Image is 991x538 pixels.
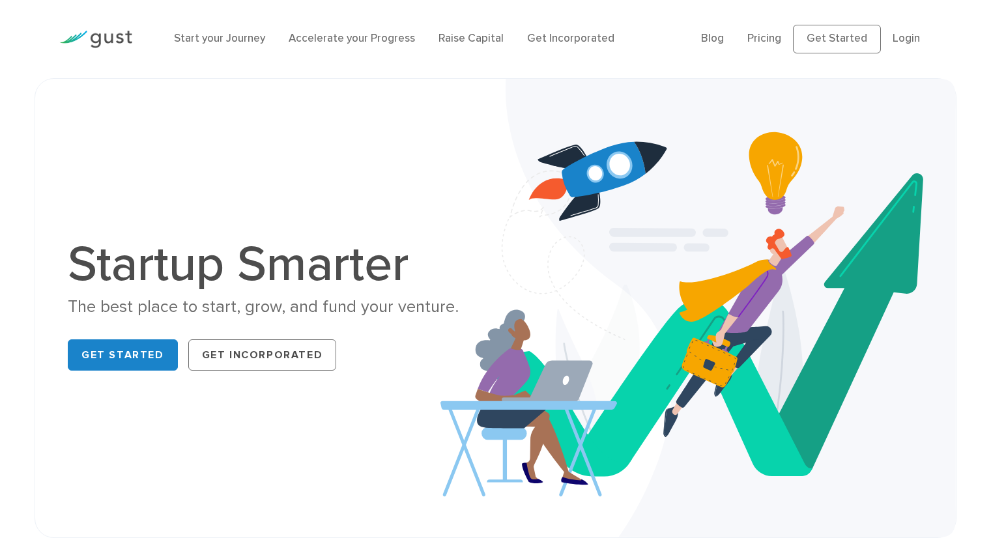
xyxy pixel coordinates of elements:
a: Start your Journey [174,32,265,45]
div: The best place to start, grow, and fund your venture. [68,296,485,319]
h1: Startup Smarter [68,240,485,289]
a: Raise Capital [438,32,504,45]
a: Accelerate your Progress [289,32,415,45]
img: Gust Logo [59,31,132,48]
img: Startup Smarter Hero [440,79,956,537]
a: Login [893,32,920,45]
a: Pricing [747,32,781,45]
a: Blog [701,32,724,45]
a: Get Started [793,25,881,53]
a: Get Incorporated [527,32,614,45]
a: Get Incorporated [188,339,337,371]
a: Get Started [68,339,178,371]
